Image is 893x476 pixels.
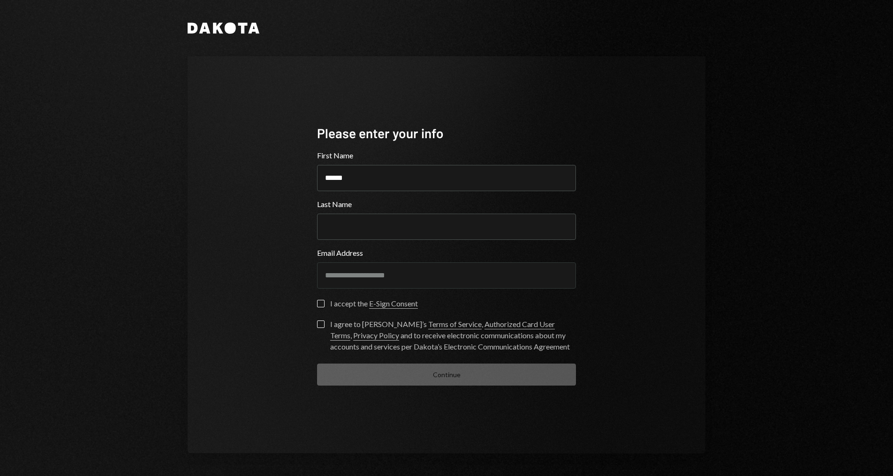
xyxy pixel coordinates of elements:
[317,124,576,142] div: Please enter your info
[317,300,325,307] button: I accept the E-Sign Consent
[330,298,418,309] div: I accept the
[428,320,482,329] a: Terms of Service
[317,150,576,161] label: First Name
[330,319,576,352] div: I agree to [PERSON_NAME]’s , , and to receive electronic communications about my accounts and ser...
[330,320,555,341] a: Authorized Card User Terms
[317,320,325,328] button: I agree to [PERSON_NAME]’s Terms of Service, Authorized Card User Terms, Privacy Policy and to re...
[317,247,576,259] label: Email Address
[353,331,399,341] a: Privacy Policy
[369,299,418,309] a: E-Sign Consent
[317,199,576,210] label: Last Name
